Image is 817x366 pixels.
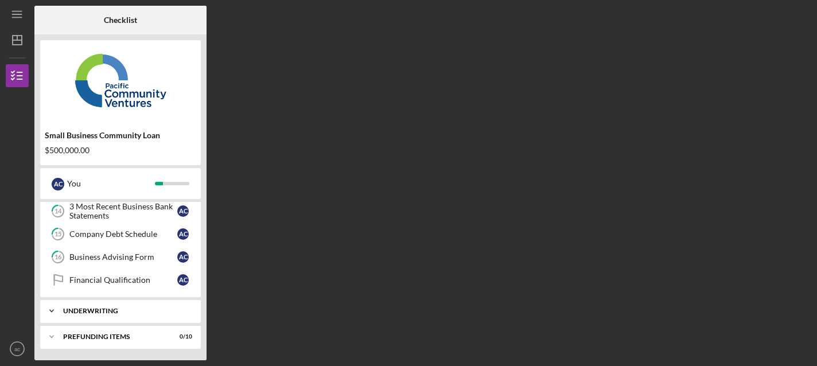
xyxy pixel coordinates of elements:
[6,337,29,360] button: ac
[177,274,189,286] div: a c
[46,246,195,268] a: 16Business Advising Formac
[55,254,62,261] tspan: 16
[40,46,201,115] img: Product logo
[52,178,64,190] div: a c
[14,346,20,352] text: ac
[45,131,196,140] div: Small Business Community Loan
[172,333,192,340] div: 0 / 10
[46,200,195,223] a: 143 Most Recent Business Bank Statementsac
[55,208,62,215] tspan: 14
[177,251,189,263] div: a c
[46,268,195,291] a: Financial Qualificationac
[69,229,177,239] div: Company Debt Schedule
[177,228,189,240] div: a c
[69,202,177,220] div: 3 Most Recent Business Bank Statements
[55,231,61,238] tspan: 15
[45,146,196,155] div: $500,000.00
[104,15,137,25] b: Checklist
[63,307,186,314] div: Underwriting
[67,174,155,193] div: You
[177,205,189,217] div: a c
[69,275,177,285] div: Financial Qualification
[46,223,195,246] a: 15Company Debt Scheduleac
[69,252,177,262] div: Business Advising Form
[63,333,164,340] div: Prefunding Items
